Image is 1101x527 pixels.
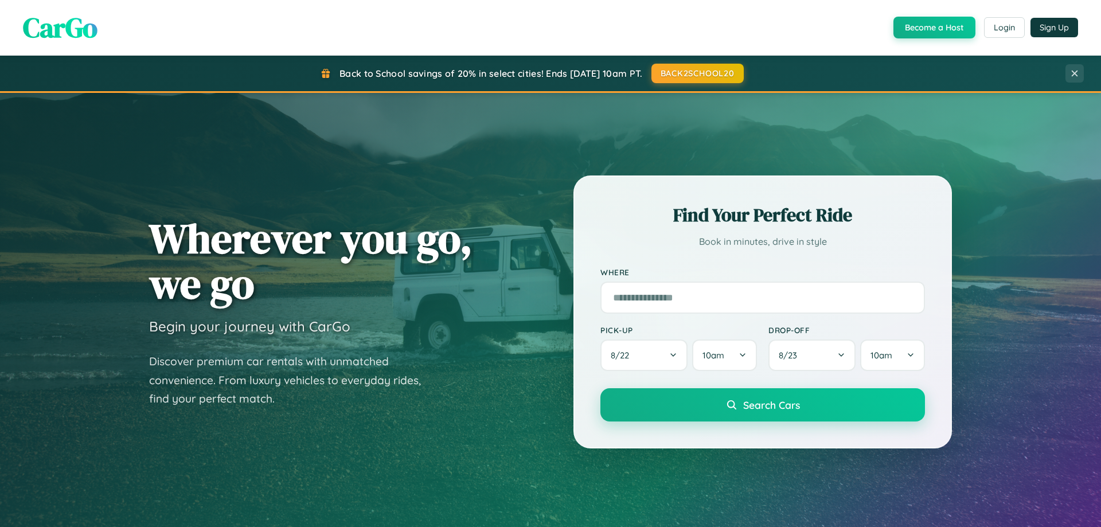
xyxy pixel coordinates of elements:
button: BACK2SCHOOL20 [651,64,744,83]
button: Search Cars [600,388,925,421]
label: Pick-up [600,325,757,335]
label: Drop-off [768,325,925,335]
span: CarGo [23,9,97,46]
button: Sign Up [1030,18,1078,37]
label: Where [600,267,925,277]
button: 8/23 [768,339,856,371]
span: 8 / 23 [779,350,803,361]
p: Book in minutes, drive in style [600,233,925,250]
span: 10am [870,350,892,361]
span: Back to School savings of 20% in select cities! Ends [DATE] 10am PT. [339,68,642,79]
button: Become a Host [893,17,975,38]
span: Search Cars [743,399,800,411]
span: 10am [702,350,724,361]
button: 10am [860,339,925,371]
button: 10am [692,339,757,371]
span: 8 / 22 [611,350,635,361]
button: 8/22 [600,339,688,371]
button: Login [984,17,1025,38]
h2: Find Your Perfect Ride [600,202,925,228]
h3: Begin your journey with CarGo [149,318,350,335]
h1: Wherever you go, we go [149,216,473,306]
p: Discover premium car rentals with unmatched convenience. From luxury vehicles to everyday rides, ... [149,352,436,408]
